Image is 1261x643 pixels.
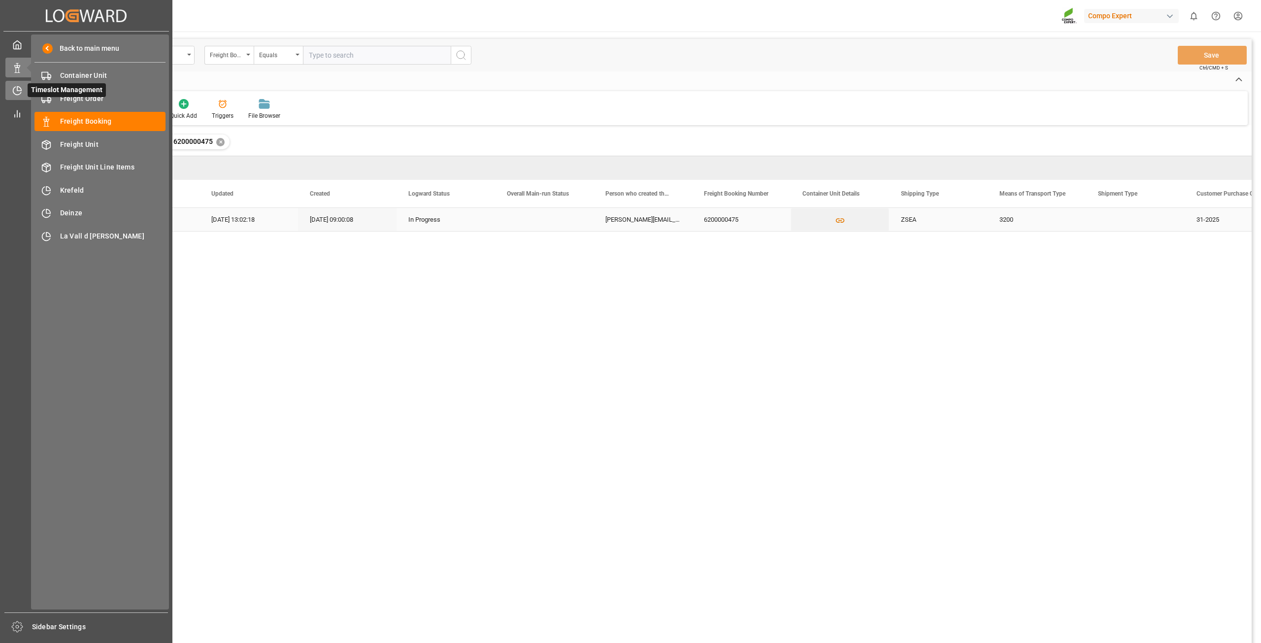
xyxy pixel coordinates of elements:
div: Compo Expert [1084,9,1179,23]
div: [PERSON_NAME][EMAIL_ADDRESS][DOMAIN_NAME] [594,208,692,231]
img: Screenshot%202023-09-29%20at%2010.02.21.png_1712312052.png [1062,7,1077,25]
a: My Reports [5,103,167,123]
div: ZSEA [889,208,988,231]
span: Shipping Type [901,190,939,197]
span: Sidebar Settings [32,622,168,632]
span: Deinze [60,208,166,218]
div: [DATE] 09:00:08 [298,208,397,231]
div: ✕ [216,138,225,146]
a: Freight Booking [34,112,166,131]
span: La Vall d [PERSON_NAME] [60,231,166,241]
span: Shipment Type [1098,190,1137,197]
div: Freight Booking Number [210,48,243,60]
span: 6200000475 [173,137,213,145]
div: 3200 [988,208,1086,231]
a: Krefeld [34,180,166,200]
a: Timeslot ManagementTimeslot Management [5,81,167,100]
span: Person who created the Object Mail Address [605,190,671,197]
span: Krefeld [60,185,166,196]
span: Container Unit Details [802,190,860,197]
button: show 0 new notifications [1183,5,1205,27]
span: Overall Main-run Status [507,190,569,197]
div: In Progress [408,208,483,231]
span: Back to main menu [53,43,119,54]
button: search button [451,46,471,65]
span: Freight Order [60,94,166,104]
a: Freight Unit Line Items [34,158,166,177]
span: Freight Unit Line Items [60,162,166,172]
span: Logward Status [408,190,450,197]
button: Compo Expert [1084,6,1183,25]
div: [DATE] 13:02:18 [199,208,298,231]
span: Freight Booking Number [704,190,768,197]
span: Created [310,190,330,197]
div: File Browser [248,111,280,120]
input: Type to search [303,46,451,65]
span: Container Unit [60,70,166,81]
span: Ctrl/CMD + S [1199,64,1228,71]
div: Triggers [212,111,233,120]
button: open menu [204,46,254,65]
span: Means of Transport Type [999,190,1065,197]
a: My Cockpit [5,35,167,54]
span: Freight Unit [60,139,166,150]
span: Freight Booking [60,116,166,127]
a: La Vall d [PERSON_NAME] [34,226,166,245]
button: open menu [254,46,303,65]
div: Equals [259,48,293,60]
a: Deinze [34,203,166,223]
button: Help Center [1205,5,1227,27]
span: Timeslot Management [28,83,106,97]
span: Updated [211,190,233,197]
a: Freight Order [34,89,166,108]
div: 6200000475 [692,208,791,231]
a: Container Unit [34,66,166,85]
a: Freight Unit [34,135,166,154]
button: Save [1178,46,1247,65]
div: Quick Add [170,111,197,120]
